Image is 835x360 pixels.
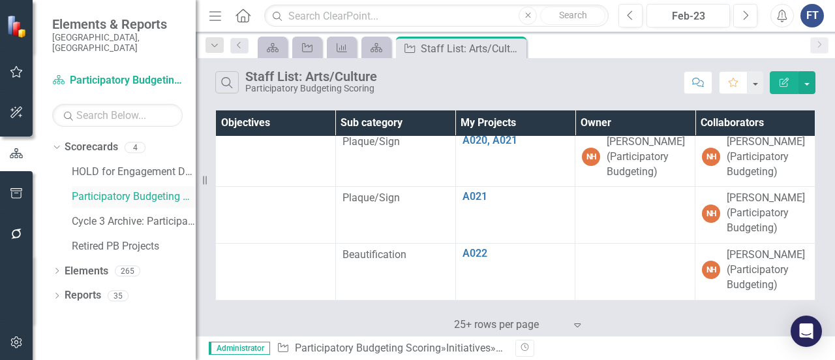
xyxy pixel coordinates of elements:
[727,135,808,180] div: [PERSON_NAME] (Participatory Budgeting)
[245,69,377,84] div: Staff List: Arts/Culture
[455,187,575,244] td: Double-Click to Edit Right Click for Context Menu
[695,244,815,301] td: Double-Click to Edit
[72,165,196,180] a: HOLD for Engagement Dept
[335,130,455,187] td: Double-Click to Edit
[335,244,455,301] td: Double-Click to Edit
[65,288,101,303] a: Reports
[727,191,808,236] div: [PERSON_NAME] (Participatory Budgeting)
[209,342,270,355] span: Administrator
[125,142,145,153] div: 4
[695,187,815,244] td: Double-Click to Edit
[575,130,695,187] td: Double-Click to Edit
[115,265,140,276] div: 265
[52,32,183,54] small: [GEOGRAPHIC_DATA], [GEOGRAPHIC_DATA]
[277,341,506,356] div: » »
[335,187,455,244] td: Double-Click to Edit
[582,148,600,166] div: NH
[52,73,183,88] a: Participatory Budgeting Scoring
[7,15,29,38] img: ClearPoint Strategy
[455,130,575,187] td: Double-Click to Edit Right Click for Context Menu
[575,244,695,301] td: Double-Click to Edit
[65,264,108,279] a: Elements
[651,8,725,24] div: Feb-23
[702,148,720,166] div: NH
[646,4,730,27] button: Feb-23
[695,130,815,187] td: Double-Click to Edit
[72,214,196,229] a: Cycle 3 Archive: Participatory Budgeting Scoring
[455,244,575,301] td: Double-Click to Edit Right Click for Context Menu
[727,248,808,293] div: [PERSON_NAME] (Participatory Budgeting)
[702,205,720,223] div: NH
[245,84,377,93] div: Participatory Budgeting Scoring
[446,342,491,354] a: Initiatives
[575,187,695,244] td: Double-Click to Edit
[342,248,406,261] span: Beautification
[342,191,400,204] span: Plaque/Sign
[463,191,569,203] a: A021
[295,342,441,354] a: Participatory Budgeting Scoring
[607,135,688,180] div: [PERSON_NAME] (Participatory Budgeting)
[540,7,605,25] button: Search
[421,41,523,57] div: Staff List: Arts/Culture
[702,261,720,279] div: NH
[72,189,196,205] a: Participatory Budgeting Scoring
[108,290,129,301] div: 35
[791,316,822,347] div: Open Intercom Messenger
[52,104,183,127] input: Search Below...
[342,135,400,148] span: Plaque/Sign
[65,140,118,155] a: Scorecards
[463,248,569,259] a: A022
[264,5,609,27] input: Search ClearPoint...
[52,16,183,32] span: Elements & Reports
[72,239,196,254] a: Retired PB Projects
[800,4,824,27] button: FT
[463,135,569,146] a: A020, A021
[559,10,587,20] span: Search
